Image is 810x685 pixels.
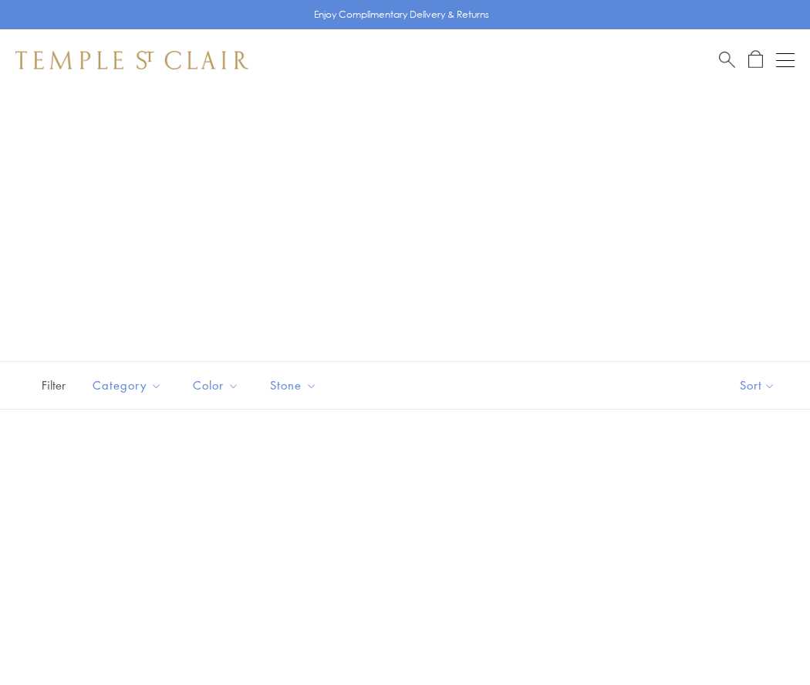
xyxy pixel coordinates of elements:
[262,376,329,395] span: Stone
[314,7,489,22] p: Enjoy Complimentary Delivery & Returns
[15,51,248,69] img: Temple St. Clair
[748,50,763,69] a: Open Shopping Bag
[705,362,810,409] button: Show sort by
[85,376,174,395] span: Category
[776,51,795,69] button: Open navigation
[185,376,251,395] span: Color
[181,368,251,403] button: Color
[81,368,174,403] button: Category
[258,368,329,403] button: Stone
[719,50,735,69] a: Search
